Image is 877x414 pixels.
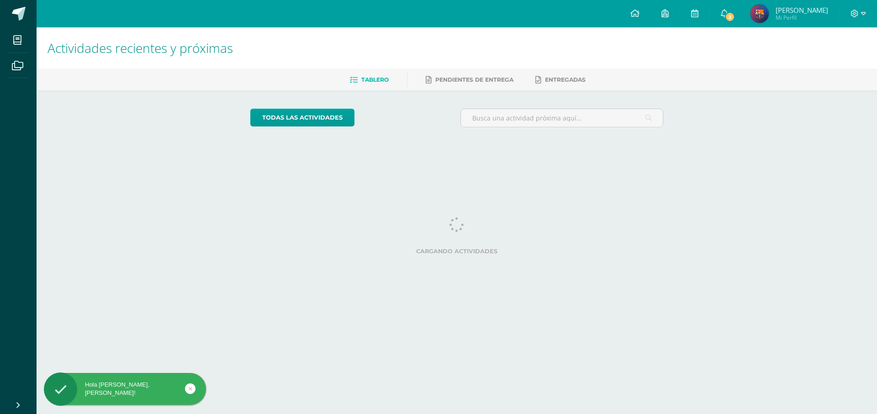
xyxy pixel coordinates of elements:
[350,73,389,87] a: Tablero
[461,109,663,127] input: Busca una actividad próxima aquí...
[435,76,513,83] span: Pendientes de entrega
[250,109,354,126] a: todas las Actividades
[426,73,513,87] a: Pendientes de entrega
[776,14,828,21] span: Mi Perfil
[750,5,769,23] img: e2cc278f57f63dae46b7a76269f6ecc0.png
[545,76,586,83] span: Entregadas
[250,248,664,255] label: Cargando actividades
[48,39,233,57] span: Actividades recientes y próximas
[724,12,734,22] span: 3
[776,5,828,15] span: [PERSON_NAME]
[535,73,586,87] a: Entregadas
[44,381,206,397] div: Hola [PERSON_NAME], [PERSON_NAME]!
[361,76,389,83] span: Tablero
